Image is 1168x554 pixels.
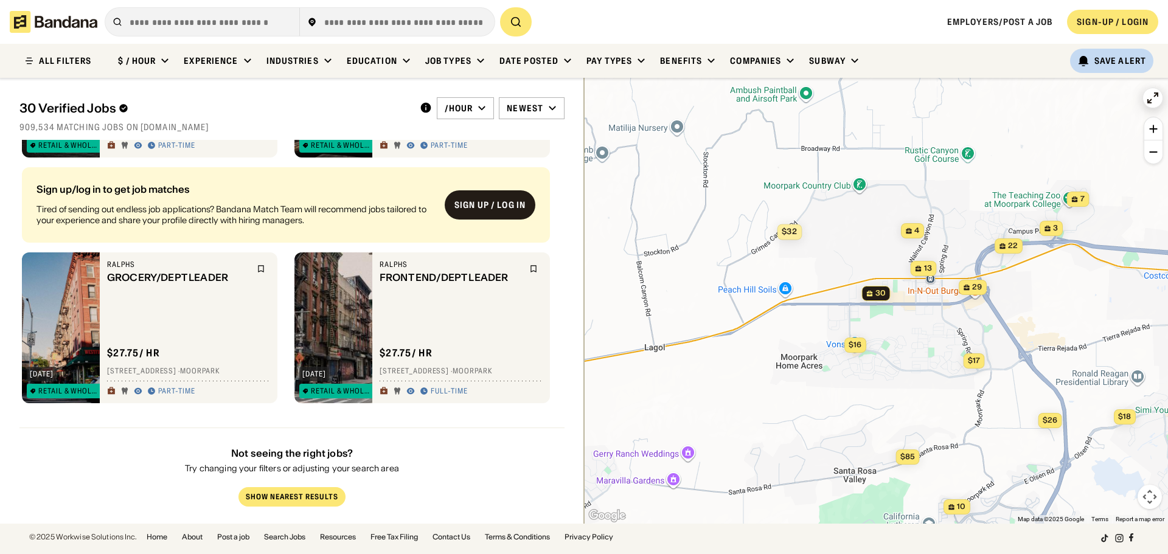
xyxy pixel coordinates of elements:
div: [DATE] [302,370,326,378]
div: ALL FILTERS [39,57,91,65]
button: Map camera controls [1138,485,1162,509]
div: Part-time [158,387,195,396]
a: Contact Us [433,533,470,541]
a: Terms (opens in new tab) [1091,516,1108,522]
a: Report a map error [1116,516,1164,522]
span: $16 [849,340,861,349]
a: Employers/Post a job [947,16,1052,27]
a: Terms & Conditions [485,533,550,541]
div: Part-time [158,141,195,151]
span: 22 [1008,241,1018,251]
div: Save Alert [1094,55,1146,66]
a: Privacy Policy [565,533,613,541]
div: 909,534 matching jobs on [DOMAIN_NAME] [19,122,565,133]
div: /hour [445,103,473,114]
span: $26 [1043,415,1057,424]
span: $17 [968,356,980,365]
a: Search Jobs [264,533,305,541]
div: Not seeing the right jobs? [185,448,399,459]
a: Free Tax Filing [370,533,418,541]
div: [STREET_ADDRESS] · Moorpark [380,367,543,376]
div: Retail & Wholesale [38,387,100,395]
div: $ 27.75 / hr [380,347,433,359]
span: 10 [957,502,965,512]
span: 3 [1053,223,1058,234]
div: [DATE] [30,370,54,378]
div: Sign up / Log in [454,199,526,210]
img: Bandana logotype [10,11,97,33]
div: Companies [730,55,781,66]
span: 4 [914,226,919,236]
div: Benefits [660,55,702,66]
div: Education [347,55,397,66]
div: $ 27.75 / hr [107,347,160,359]
span: 29 [972,282,982,293]
div: 30 Verified Jobs [19,101,410,116]
div: Full-time [431,387,468,396]
a: Resources [320,533,356,541]
div: Industries [266,55,319,66]
a: Home [147,533,167,541]
span: 13 [924,263,932,274]
div: Job Types [425,55,471,66]
span: $85 [900,452,915,461]
div: © 2025 Workwise Solutions Inc. [29,533,137,541]
span: 30 [875,288,886,299]
div: FRONT END/DEPT LEADER [380,272,522,283]
div: [STREET_ADDRESS] · Moorpark [107,367,270,376]
div: grid [19,140,565,524]
div: Sign up/log in to get job matches [36,184,435,194]
div: Date Posted [499,55,558,66]
span: Map data ©2025 Google [1018,516,1084,522]
div: Retail & Wholesale [38,142,100,149]
span: 7 [1080,194,1085,204]
div: Retail & Wholesale [311,142,373,149]
div: Experience [184,55,238,66]
div: Tired of sending out endless job applications? Bandana Match Team will recommend jobs tailored to... [36,204,435,226]
div: Try changing your filters or adjusting your search area [185,465,399,473]
div: Newest [507,103,543,114]
a: Post a job [217,533,249,541]
div: Retail & Wholesale [311,387,373,395]
div: $ / hour [118,55,156,66]
div: Ralphs [107,260,249,269]
div: Ralphs [380,260,522,269]
div: Part-time [431,141,468,151]
a: About [182,533,203,541]
div: Subway [809,55,846,66]
span: $32 [782,226,797,236]
span: $18 [1118,412,1131,421]
div: GROCERY/DEPT LEADER [107,272,249,283]
div: SIGN-UP / LOGIN [1077,16,1149,27]
div: Show Nearest Results [246,494,338,501]
div: Pay Types [586,55,632,66]
a: Open this area in Google Maps (opens a new window) [587,508,627,524]
img: Google [587,508,627,524]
